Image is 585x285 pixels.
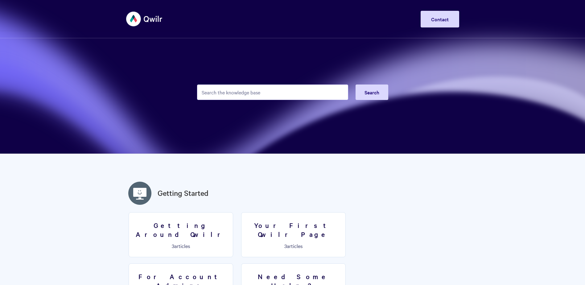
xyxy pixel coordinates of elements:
[158,188,208,199] a: Getting Started
[284,242,287,249] span: 3
[245,243,342,249] p: articles
[241,212,346,257] a: Your First Qwilr Page 3articles
[133,221,229,238] h3: Getting Around Qwilr
[356,85,388,100] button: Search
[129,212,233,257] a: Getting Around Qwilr 3articles
[126,7,163,31] img: Qwilr Help Center
[365,89,379,96] span: Search
[421,11,459,27] a: Contact
[197,85,348,100] input: Search the knowledge base
[133,243,229,249] p: articles
[245,221,342,238] h3: Your First Qwilr Page
[172,242,174,249] span: 3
